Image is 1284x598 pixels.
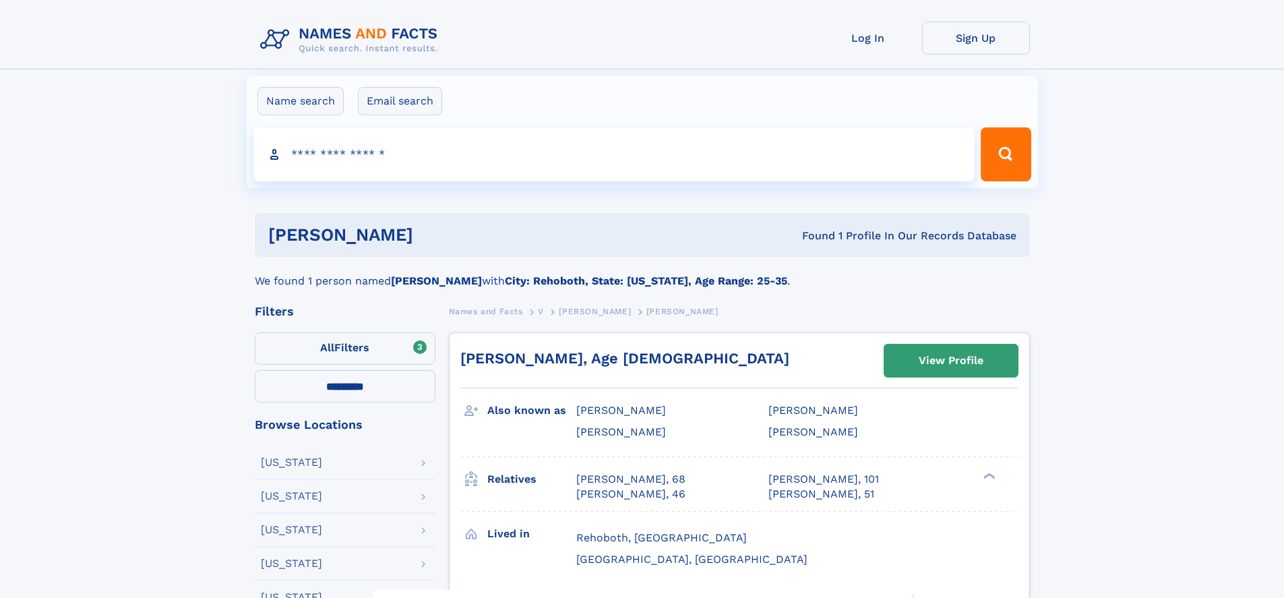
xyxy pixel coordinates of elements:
[576,553,807,566] span: [GEOGRAPHIC_DATA], [GEOGRAPHIC_DATA]
[487,399,576,422] h3: Also known as
[559,307,631,316] span: [PERSON_NAME]
[255,305,435,318] div: Filters
[268,227,608,243] h1: [PERSON_NAME]
[884,345,1018,377] a: View Profile
[255,332,435,365] label: Filters
[261,525,322,535] div: [US_STATE]
[607,229,1016,243] div: Found 1 Profile In Our Records Database
[576,425,666,438] span: [PERSON_NAME]
[261,558,322,569] div: [US_STATE]
[980,471,996,480] div: ❯
[576,404,666,417] span: [PERSON_NAME]
[261,491,322,502] div: [US_STATE]
[768,404,858,417] span: [PERSON_NAME]
[919,345,983,376] div: View Profile
[505,274,787,287] b: City: Rehoboth, State: [US_STATE], Age Range: 25-35
[814,22,922,55] a: Log In
[538,303,544,320] a: V
[576,472,685,487] a: [PERSON_NAME], 68
[768,425,858,438] span: [PERSON_NAME]
[449,303,523,320] a: Names and Facts
[255,22,449,58] img: Logo Names and Facts
[358,87,442,115] label: Email search
[768,472,879,487] a: [PERSON_NAME], 101
[460,350,789,367] a: [PERSON_NAME], Age [DEMOGRAPHIC_DATA]
[261,457,322,468] div: [US_STATE]
[576,487,685,502] a: [PERSON_NAME], 46
[576,531,747,544] span: Rehoboth, [GEOGRAPHIC_DATA]
[559,303,631,320] a: [PERSON_NAME]
[257,87,344,115] label: Name search
[487,468,576,491] h3: Relatives
[487,522,576,545] h3: Lived in
[981,127,1031,181] button: Search Button
[768,487,874,502] a: [PERSON_NAME], 51
[922,22,1030,55] a: Sign Up
[255,419,435,431] div: Browse Locations
[255,257,1030,289] div: We found 1 person named with .
[646,307,719,316] span: [PERSON_NAME]
[538,307,544,316] span: V
[253,127,975,181] input: search input
[391,274,482,287] b: [PERSON_NAME]
[320,341,334,354] span: All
